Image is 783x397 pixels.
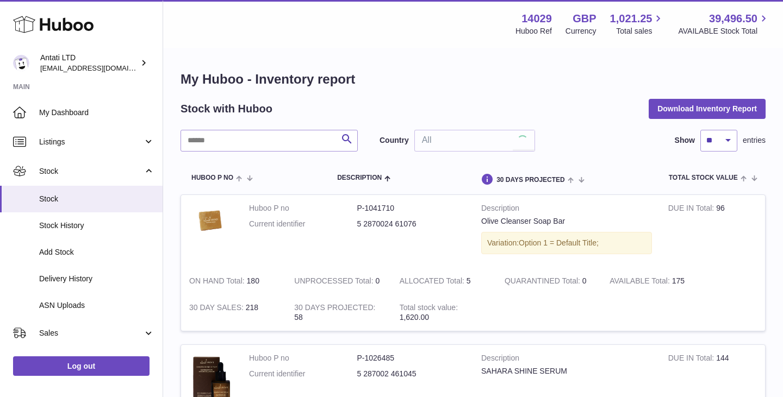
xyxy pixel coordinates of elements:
[668,354,716,365] strong: DUE IN Total
[616,26,664,36] span: Total sales
[668,204,716,215] strong: DUE IN Total
[40,64,160,72] span: [EMAIL_ADDRESS][DOMAIN_NAME]
[40,53,138,73] div: Antati LTD
[294,276,375,288] strong: UNPROCESSED Total
[39,247,154,257] span: Add Stock
[286,294,391,331] td: 58
[181,294,286,331] td: 218
[505,276,582,288] strong: QUARANTINED Total
[249,203,357,213] dt: Huboo P no
[39,220,154,231] span: Stock History
[481,366,652,376] div: SAHARA SHINE SERUM
[357,203,465,213] dd: P-1041710
[39,300,154,311] span: ASN Uploads
[249,369,357,379] dt: Current identifier
[39,166,143,177] span: Stock
[519,238,599,247] span: Option 1 = Default Title;
[400,313,430,322] span: 1,620.00
[39,328,143,338] span: Sales
[357,219,465,229] dd: 5 2870024 61076
[565,26,596,36] div: Currency
[709,11,757,26] span: 39,496.50
[181,268,286,294] td: 180
[249,219,357,229] dt: Current identifier
[13,55,29,71] img: toufic@antatiskin.com
[249,353,357,363] dt: Huboo P no
[521,11,552,26] strong: 14029
[357,369,465,379] dd: 5 287002 461045
[181,71,766,88] h1: My Huboo - Inventory report
[294,303,375,314] strong: 30 DAYS PROJECTED
[13,356,150,376] a: Log out
[743,135,766,146] span: entries
[481,232,652,254] div: Variation:
[515,26,552,36] div: Huboo Ref
[610,276,672,288] strong: AVAILABLE Total
[675,135,695,146] label: Show
[481,203,652,216] strong: Description
[481,216,652,226] div: Olive Cleanser Soap Bar
[39,194,154,204] span: Stock
[391,268,496,294] td: 5
[573,11,596,26] strong: GBP
[39,274,154,284] span: Delivery History
[481,353,652,366] strong: Description
[610,11,652,26] span: 1,021.25
[189,303,246,314] strong: 30 DAY SALES
[582,276,587,285] span: 0
[678,11,770,36] a: 39,496.50 AVAILABLE Stock Total
[496,177,565,184] span: 30 DAYS PROJECTED
[669,174,738,181] span: Total stock value
[610,11,665,36] a: 1,021.25 Total sales
[189,203,233,239] img: product image
[678,26,770,36] span: AVAILABLE Stock Total
[357,353,465,363] dd: P-1026485
[286,268,391,294] td: 0
[337,174,382,181] span: Description
[400,276,467,288] strong: ALLOCATED Total
[39,108,154,118] span: My Dashboard
[380,135,409,146] label: Country
[400,303,458,314] strong: Total stock value
[189,276,247,288] strong: ON HAND Total
[660,195,765,268] td: 96
[649,99,766,118] button: Download Inventory Report
[191,174,233,181] span: Huboo P no
[601,268,706,294] td: 175
[39,137,143,147] span: Listings
[181,102,272,116] h2: Stock with Huboo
